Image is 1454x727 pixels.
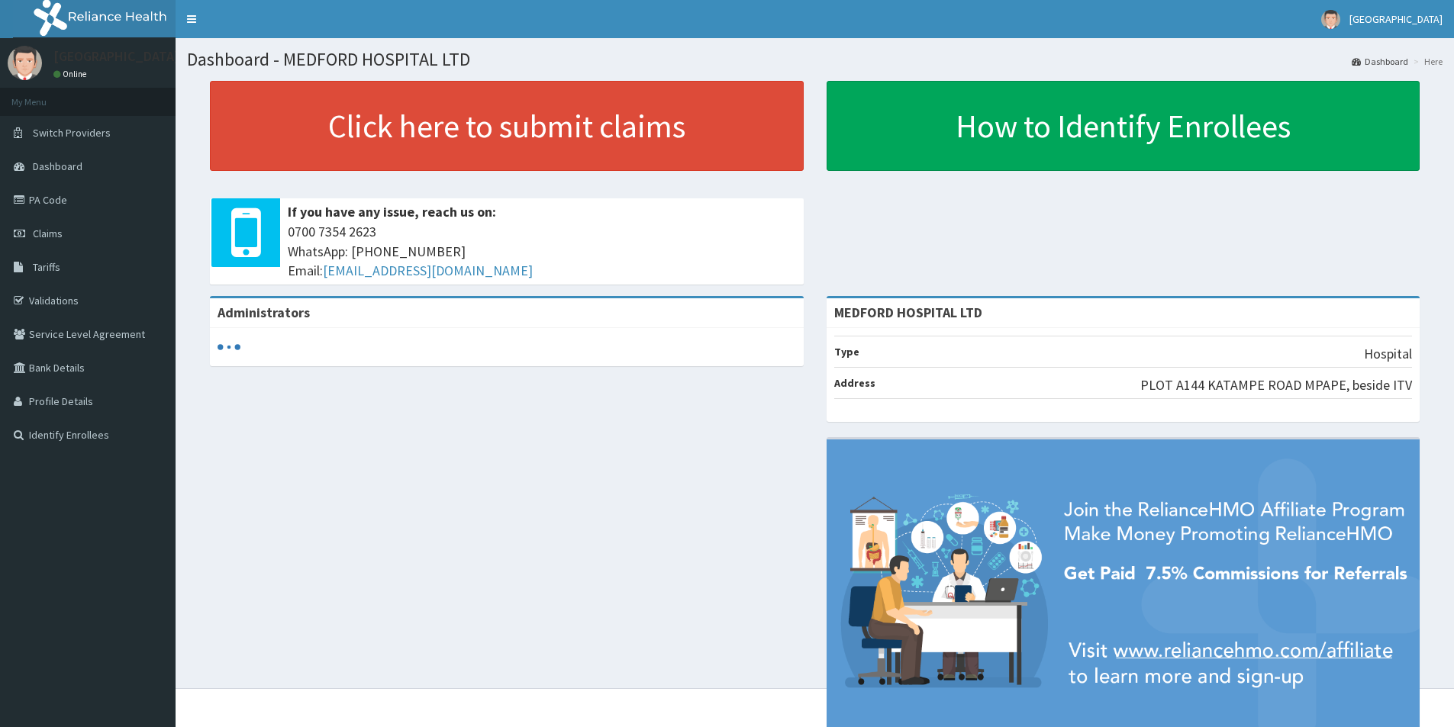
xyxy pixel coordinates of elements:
span: 0700 7354 2623 WhatsApp: [PHONE_NUMBER] Email: [288,222,796,281]
span: Tariffs [33,260,60,274]
span: [GEOGRAPHIC_DATA] [1349,12,1443,26]
a: Online [53,69,90,79]
span: Dashboard [33,159,82,173]
p: [GEOGRAPHIC_DATA] [53,50,179,63]
h1: Dashboard - MEDFORD HOSPITAL LTD [187,50,1443,69]
p: PLOT A144 KATAMPE ROAD MPAPE, beside ITV [1140,375,1412,395]
a: Dashboard [1352,55,1408,68]
svg: audio-loading [218,336,240,359]
strong: MEDFORD HOSPITAL LTD [834,304,982,321]
span: Claims [33,227,63,240]
li: Here [1410,55,1443,68]
img: User Image [8,46,42,80]
a: [EMAIL_ADDRESS][DOMAIN_NAME] [323,262,533,279]
b: Type [834,345,859,359]
a: How to Identify Enrollees [827,81,1420,171]
a: Click here to submit claims [210,81,804,171]
p: Hospital [1364,344,1412,364]
img: User Image [1321,10,1340,29]
b: Administrators [218,304,310,321]
b: If you have any issue, reach us on: [288,203,496,220]
span: Switch Providers [33,126,111,140]
b: Address [834,376,875,390]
